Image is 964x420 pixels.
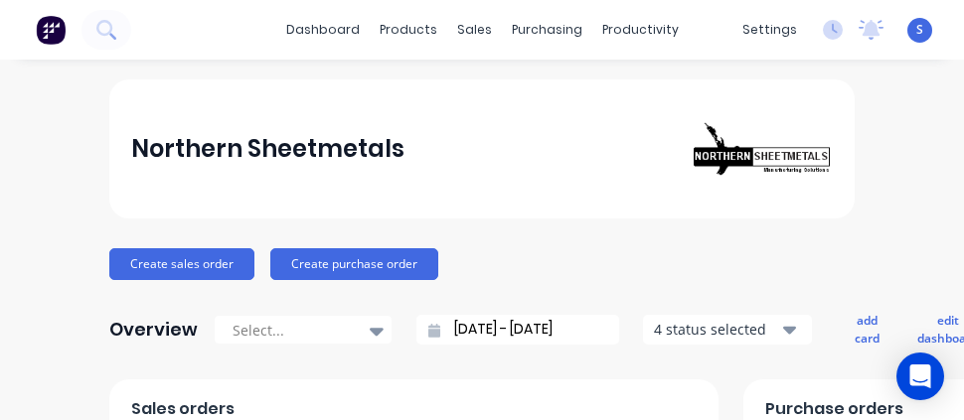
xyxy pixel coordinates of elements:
[592,15,689,45] div: productivity
[131,129,404,169] div: Northern Sheetmetals
[694,122,833,176] img: Northern Sheetmetals
[447,15,502,45] div: sales
[732,15,807,45] div: settings
[36,15,66,45] img: Factory
[270,248,438,280] button: Create purchase order
[109,310,198,350] div: Overview
[276,15,370,45] a: dashboard
[109,248,254,280] button: Create sales order
[643,315,812,345] button: 4 status selected
[916,21,923,39] span: S
[654,319,779,340] div: 4 status selected
[502,15,592,45] div: purchasing
[842,308,892,351] button: add card
[896,352,944,400] div: Open Intercom Messenger
[370,15,447,45] div: products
